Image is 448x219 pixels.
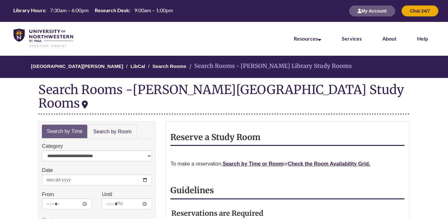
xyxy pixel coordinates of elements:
[349,5,395,16] button: My Account
[223,161,283,167] a: Search by Time or Room
[171,209,263,218] strong: Reservations are Required
[38,82,404,111] div: [PERSON_NAME][GEOGRAPHIC_DATA] Study Rooms
[170,132,261,142] strong: Reserve a Study Room
[134,7,173,13] span: 9:00am – 1:00pm
[31,63,123,69] a: [GEOGRAPHIC_DATA][PERSON_NAME]
[50,7,89,13] span: 7:30am – 6:00pm
[342,35,362,42] a: Services
[11,7,175,15] a: Hours Today
[170,160,404,168] p: To make a reservation, or
[14,29,73,48] img: UNWSP Library Logo
[88,125,137,139] a: Search by Room
[92,7,131,14] th: Research Desk:
[102,190,112,199] label: Until
[42,166,53,175] label: Date
[288,161,370,167] a: Check the Room Availability Grid.
[170,185,214,195] strong: Guidelines
[130,63,145,69] a: LibCal
[294,35,321,42] a: Resources
[38,56,409,78] nav: Breadcrumb
[349,8,395,14] a: My Account
[42,142,63,150] label: Category
[188,62,352,71] li: Search Rooms - [PERSON_NAME] Library Study Rooms
[42,125,87,138] a: Search by Time
[152,63,186,69] a: Search Rooms
[402,5,438,16] button: Chat 24/7
[382,35,396,42] a: About
[417,35,428,42] a: Help
[402,8,438,14] a: Chat 24/7
[42,190,54,199] label: From
[11,7,47,14] th: Library Hours:
[38,83,409,114] div: Search Rooms -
